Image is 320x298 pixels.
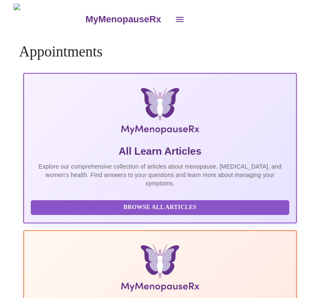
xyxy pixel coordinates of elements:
p: Explore our comprehensive collection of articles about menopause, [MEDICAL_DATA], and women's hea... [31,162,289,188]
img: MyMenopauseRx Logo [13,3,84,35]
a: Browse All Articles [31,203,291,210]
span: Browse All Articles [39,202,281,213]
h3: MyMenopauseRx [85,14,161,25]
h4: Appointments [19,43,301,60]
button: open drawer [170,9,190,30]
img: Menopause Manual [72,244,248,295]
img: MyMenopauseRx Logo [72,87,248,138]
a: MyMenopauseRx [84,5,169,34]
h5: All Learn Articles [31,145,289,158]
button: Browse All Articles [31,200,289,215]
